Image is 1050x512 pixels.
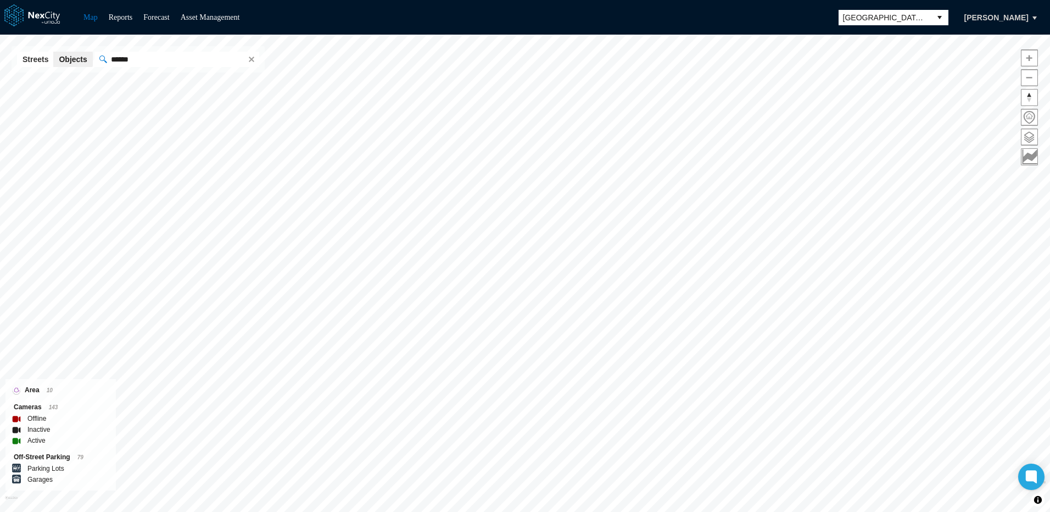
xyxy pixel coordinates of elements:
[23,54,48,65] span: Streets
[1021,90,1037,105] span: Reset bearing to north
[17,52,54,67] button: Streets
[27,463,64,474] label: Parking Lots
[109,13,133,21] a: Reports
[47,387,53,393] span: 10
[953,8,1040,27] button: [PERSON_NAME]
[1021,49,1038,66] button: Zoom in
[1021,89,1038,106] button: Reset bearing to north
[27,424,50,435] label: Inactive
[14,385,108,396] div: Area
[27,474,53,485] label: Garages
[53,52,92,67] button: Objects
[77,454,83,460] span: 79
[1021,50,1037,66] span: Zoom in
[27,413,46,424] label: Offline
[5,496,18,509] a: Mapbox homepage
[843,12,926,23] span: [GEOGRAPHIC_DATA][PERSON_NAME]
[1021,70,1037,86] span: Zoom out
[1021,69,1038,86] button: Zoom out
[1021,109,1038,126] button: Home
[964,12,1029,23] span: [PERSON_NAME]
[1021,148,1038,165] button: Key metrics
[27,435,46,446] label: Active
[244,52,259,67] span: clear
[83,13,98,21] a: Map
[14,402,108,413] div: Cameras
[59,54,87,65] span: Objects
[1031,493,1045,507] button: Toggle attribution
[49,404,58,410] span: 143
[1035,494,1041,506] span: Toggle attribution
[143,13,169,21] a: Forecast
[181,13,240,21] a: Asset Management
[14,452,108,463] div: Off-Street Parking
[1021,129,1038,146] button: Layers management
[931,10,948,25] button: select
